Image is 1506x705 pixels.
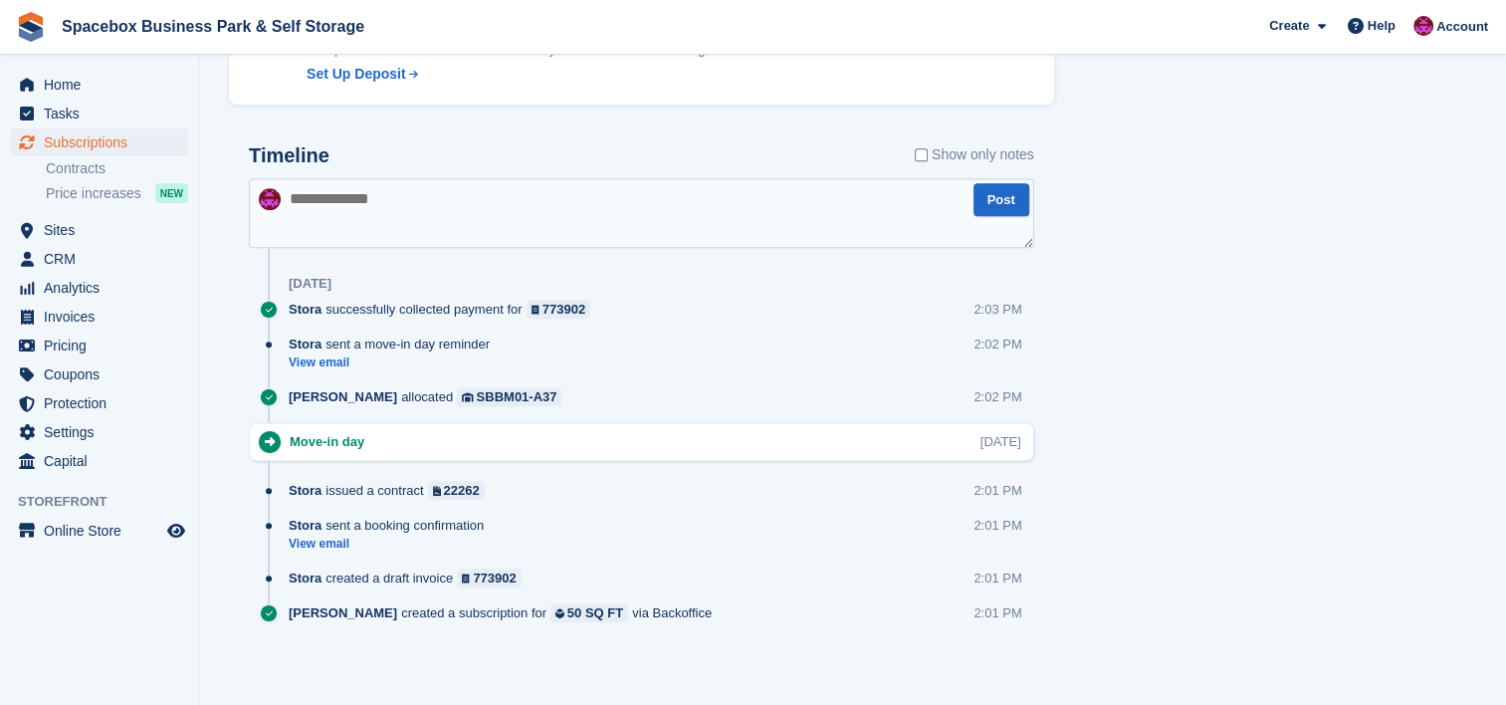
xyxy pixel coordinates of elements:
[289,516,322,535] span: Stora
[1269,16,1309,36] span: Create
[289,481,495,500] div: issued a contract
[307,64,717,85] a: Set Up Deposit
[289,354,500,371] a: View email
[973,603,1021,622] div: 2:01 PM
[289,536,494,553] a: View email
[473,569,516,587] div: 773902
[289,335,322,353] span: Stora
[289,276,331,292] div: [DATE]
[973,183,1029,216] button: Post
[46,182,188,204] a: Price increases NEW
[307,64,406,85] div: Set Up Deposit
[1368,16,1396,36] span: Help
[289,603,397,622] span: [PERSON_NAME]
[457,569,522,587] a: 773902
[973,335,1021,353] div: 2:02 PM
[550,603,628,622] a: 50 SQ FT
[457,387,561,406] a: SBBM01-A37
[44,274,163,302] span: Analytics
[10,128,188,156] a: menu
[46,159,188,178] a: Contracts
[973,300,1021,319] div: 2:03 PM
[915,144,1034,165] label: Show only notes
[155,183,188,203] div: NEW
[164,519,188,543] a: Preview store
[10,216,188,244] a: menu
[10,418,188,446] a: menu
[10,245,188,273] a: menu
[10,447,188,475] a: menu
[1413,16,1433,36] img: Shitika Balanath
[10,303,188,331] a: menu
[10,389,188,417] a: menu
[289,569,532,587] div: created a draft invoice
[46,184,141,203] span: Price increases
[567,603,623,622] div: 50 SQ FT
[44,360,163,388] span: Coupons
[980,432,1021,451] div: [DATE]
[915,144,928,165] input: Show only notes
[289,603,722,622] div: created a subscription for via Backoffice
[973,569,1021,587] div: 2:01 PM
[289,300,322,319] span: Stora
[289,516,494,535] div: sent a booking confirmation
[44,389,163,417] span: Protection
[542,300,585,319] div: 773902
[289,387,571,406] div: allocated
[18,492,198,512] span: Storefront
[10,274,188,302] a: menu
[289,481,322,500] span: Stora
[477,387,557,406] div: SBBM01-A37
[44,517,163,545] span: Online Store
[10,517,188,545] a: menu
[973,481,1021,500] div: 2:01 PM
[259,188,281,210] img: Shitika Balanath
[428,481,485,500] a: 22262
[16,12,46,42] img: stora-icon-8386f47178a22dfd0bd8f6a31ec36ba5ce8667c1dd55bd0f319d3a0aa187defe.svg
[289,300,600,319] div: successfully collected payment for
[44,245,163,273] span: CRM
[444,481,480,500] div: 22262
[527,300,591,319] a: 773902
[44,447,163,475] span: Capital
[44,100,163,127] span: Tasks
[973,516,1021,535] div: 2:01 PM
[10,100,188,127] a: menu
[44,128,163,156] span: Subscriptions
[290,432,374,451] div: Move-in day
[10,71,188,99] a: menu
[44,71,163,99] span: Home
[54,10,372,43] a: Spacebox Business Park & Self Storage
[289,335,500,353] div: sent a move-in day reminder
[973,387,1021,406] div: 2:02 PM
[289,569,322,587] span: Stora
[10,332,188,359] a: menu
[249,144,329,167] h2: Timeline
[44,418,163,446] span: Settings
[289,387,397,406] span: [PERSON_NAME]
[44,332,163,359] span: Pricing
[1436,17,1488,37] span: Account
[44,303,163,331] span: Invoices
[10,360,188,388] a: menu
[44,216,163,244] span: Sites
